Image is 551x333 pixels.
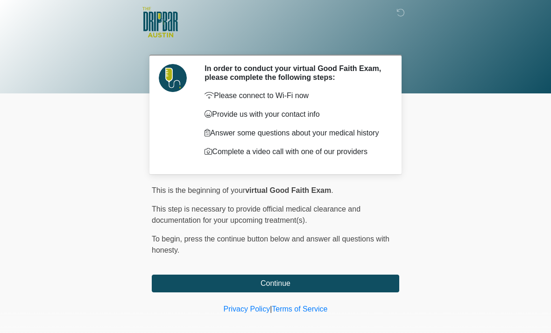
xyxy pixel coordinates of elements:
p: Complete a video call with one of our providers [205,146,385,157]
img: Agent Avatar [159,64,187,92]
a: Terms of Service [272,305,327,313]
span: . [331,186,333,194]
h2: In order to conduct your virtual Good Faith Exam, please complete the following steps: [205,64,385,82]
img: The DRIPBaR - Austin The Domain Logo [142,7,178,37]
button: Continue [152,275,399,292]
span: press the continue button below and answer all questions with honesty. [152,235,389,254]
a: | [270,305,272,313]
p: Provide us with your contact info [205,109,385,120]
strong: virtual Good Faith Exam [245,186,331,194]
p: Please connect to Wi-Fi now [205,90,385,101]
p: Answer some questions about your medical history [205,128,385,139]
span: This step is necessary to provide official medical clearance and documentation for your upcoming ... [152,205,360,224]
a: Privacy Policy [224,305,270,313]
span: To begin, [152,235,184,243]
span: This is the beginning of your [152,186,245,194]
